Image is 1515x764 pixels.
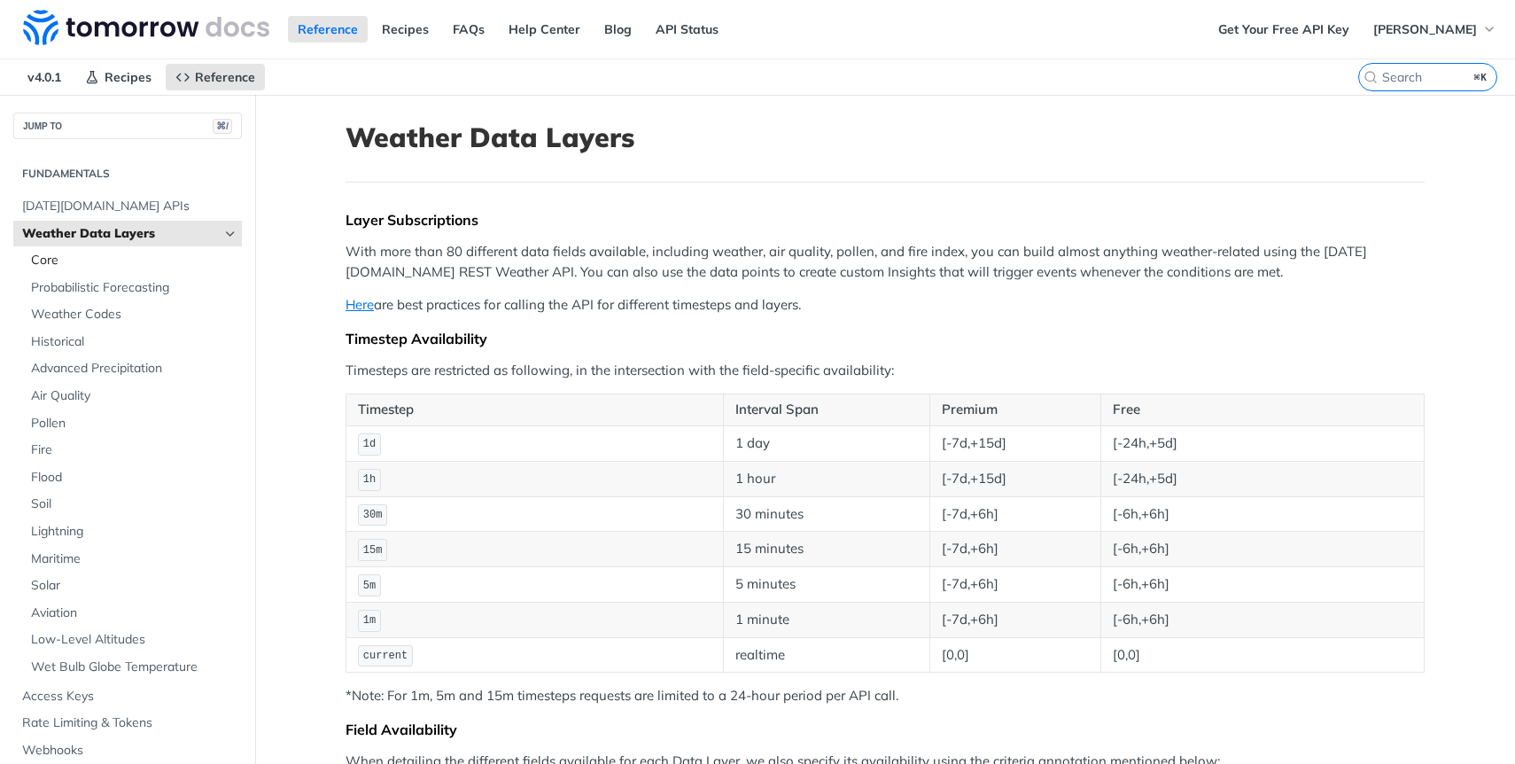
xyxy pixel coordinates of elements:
img: Tomorrow.io Weather API Docs [23,10,269,45]
td: [-7d,+6h] [930,496,1101,532]
span: Flood [31,469,237,487]
a: Flood [22,464,242,491]
p: *Note: For 1m, 5m and 15m timesteps requests are limited to a 24-hour period per API call. [346,686,1425,706]
td: 1 hour [723,461,929,496]
a: Recipes [372,16,439,43]
td: realtime [723,637,929,673]
a: Fire [22,437,242,464]
a: Historical [22,329,242,355]
span: Webhooks [22,742,237,760]
a: Advanced Precipitation [22,355,242,382]
span: Reference [195,69,255,85]
span: Aviation [31,604,237,622]
button: Hide subpages for Weather Data Layers [223,227,237,241]
span: Weather Codes [31,306,237,324]
span: [DATE][DOMAIN_NAME] APIs [22,198,237,215]
td: [-6h,+6h] [1100,567,1424,603]
td: [-7d,+6h] [930,602,1101,637]
a: FAQs [443,16,494,43]
span: 1m [363,614,376,627]
a: Lightning [22,518,242,545]
p: With more than 80 different data fields available, including weather, air quality, pollen, and fi... [346,242,1425,282]
a: Solar [22,573,242,599]
span: 30m [363,509,383,521]
td: [-24h,+5d] [1100,461,1424,496]
span: Pollen [31,415,237,433]
span: Fire [31,441,237,459]
td: 15 minutes [723,532,929,567]
span: 1d [363,438,376,450]
a: Probabilistic Forecasting [22,275,242,301]
span: Maritime [31,550,237,568]
button: [PERSON_NAME] [1363,16,1506,43]
div: Timestep Availability [346,330,1425,347]
a: [DATE][DOMAIN_NAME] APIs [13,193,242,220]
p: are best practices for calling the API for different timesteps and layers. [346,295,1425,316]
div: Field Availability [346,721,1425,738]
a: Access Keys [13,683,242,710]
span: Air Quality [31,387,237,405]
span: Solar [31,577,237,595]
a: Maritime [22,546,242,573]
a: Reference [288,16,368,43]
th: Interval Span [723,394,929,426]
a: Wet Bulb Globe Temperature [22,654,242,681]
span: current [363,650,408,662]
span: Soil [31,495,237,513]
a: Reference [166,64,265,90]
th: Premium [930,394,1101,426]
td: [-6h,+6h] [1100,602,1424,637]
span: Probabilistic Forecasting [31,279,237,297]
button: JUMP TO⌘/ [13,113,242,139]
span: Weather Data Layers [22,225,219,243]
a: Pollen [22,410,242,437]
span: Low-Level Altitudes [31,631,237,649]
span: Lightning [31,523,237,541]
th: Free [1100,394,1424,426]
span: ⌘/ [213,119,232,134]
a: Get Your Free API Key [1208,16,1359,43]
span: Core [31,252,237,269]
th: Timestep [346,394,724,426]
span: Wet Bulb Globe Temperature [31,659,237,676]
a: Aviation [22,600,242,627]
span: Advanced Precipitation [31,360,237,378]
h1: Weather Data Layers [346,121,1425,153]
a: Core [22,247,242,274]
td: [-6h,+6h] [1100,532,1424,567]
a: Rate Limiting & Tokens [13,710,242,737]
td: 5 minutes [723,567,929,603]
a: Soil [22,491,242,518]
p: Timesteps are restricted as following, in the intersection with the field-specific availability: [346,361,1425,381]
div: Layer Subscriptions [346,211,1425,229]
td: [-7d,+15d] [930,425,1101,461]
td: 1 day [723,425,929,461]
span: [PERSON_NAME] [1373,21,1477,37]
td: [-6h,+6h] [1100,496,1424,532]
span: Rate Limiting & Tokens [22,714,237,732]
span: Access Keys [22,688,237,706]
a: Air Quality [22,383,242,409]
a: API Status [646,16,728,43]
td: [-7d,+6h] [930,532,1101,567]
td: [0,0] [1100,637,1424,673]
td: [-7d,+15d] [930,461,1101,496]
a: Recipes [75,64,161,90]
a: Webhooks [13,737,242,764]
kbd: ⌘K [1470,68,1492,86]
span: 15m [363,544,383,557]
h2: Fundamentals [13,166,242,182]
a: Help Center [499,16,590,43]
span: Recipes [105,69,151,85]
span: 1h [363,473,376,486]
a: Weather Data LayersHide subpages for Weather Data Layers [13,221,242,247]
a: Weather Codes [22,301,242,328]
span: Historical [31,333,237,351]
span: 5m [363,580,376,592]
a: Blog [594,16,641,43]
a: Here [346,296,374,313]
svg: Search [1363,70,1378,84]
td: [0,0] [930,637,1101,673]
td: 30 minutes [723,496,929,532]
td: 1 minute [723,602,929,637]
